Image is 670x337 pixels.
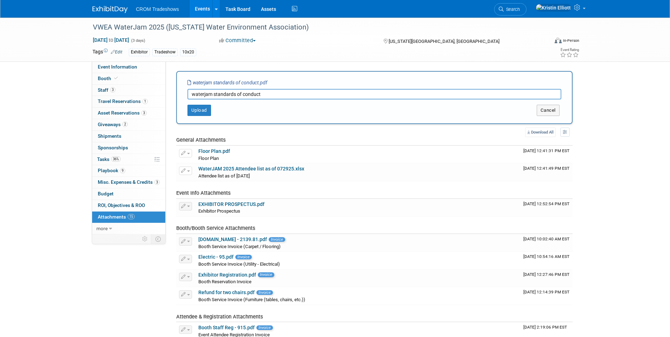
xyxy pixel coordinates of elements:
span: Attachments [98,214,135,220]
div: Tradeshow [152,48,178,56]
a: Download All [525,128,556,137]
span: Event Info Attachments [176,190,231,196]
div: 10x20 [180,48,196,56]
span: CROM Tradeshows [136,6,179,12]
a: Event Information [92,61,165,73]
a: [DOMAIN_NAME] - 2139.81.pdf [198,236,267,242]
a: Tasks36% [92,154,165,165]
a: EXHIBITOR PROSPECTUS.pdf [198,201,264,207]
span: Booth Service Invoice (Carpet / Flooring) [198,244,281,249]
a: Attachments15 [92,212,165,223]
div: Exhibitor [129,48,150,56]
span: 15 [128,214,135,219]
span: Booth Service Invoice (Utility - Electrical) [198,261,280,267]
a: Booth [92,73,165,84]
span: Upload Timestamp [523,201,569,206]
span: Upload Timestamp [523,236,569,241]
span: Invoice [269,237,285,242]
a: Giveaways2 [92,119,165,130]
span: Exhibitor Prospectus [198,208,240,214]
a: Search [494,3,527,15]
a: more [92,223,165,234]
span: 1 [142,99,148,104]
a: Budget [92,188,165,200]
span: Booth/Booth Service Attachments [176,225,255,231]
td: Tags [92,48,122,56]
span: Floor Plan [198,156,219,161]
span: 3 [141,110,147,116]
button: Upload [187,105,211,116]
span: Booth Service Invoice (Furniture (tables, chairs, etc.)) [198,297,305,302]
div: Event Format [507,37,580,47]
span: ROI, Objectives & ROO [98,202,145,208]
td: Toggle Event Tabs [151,234,165,244]
span: Invoice [256,290,273,295]
span: Event Information [98,64,137,70]
span: Invoice [256,325,273,330]
span: Attendee & Registration Attachments [176,313,263,320]
td: Upload Timestamp [521,146,573,163]
span: Playbook [98,168,125,173]
a: ROI, Objectives & ROO [92,200,165,211]
a: Playbook9 [92,165,165,176]
span: Upload Timestamp [523,166,569,171]
td: Upload Timestamp [521,270,573,287]
td: Upload Timestamp [521,252,573,269]
span: Misc. Expenses & Credits [98,179,160,185]
a: Refund for two chairs.pdf [198,290,255,295]
span: Upload Timestamp [523,272,569,277]
img: Format-Inperson.png [555,38,562,43]
img: ExhibitDay [92,6,128,13]
a: Shipments [92,131,165,142]
span: 3 [154,180,160,185]
span: Upload Timestamp [523,148,569,153]
div: Event Rating [560,48,579,52]
a: Electric - 95.pdf [198,254,234,260]
button: Committed [217,37,259,44]
span: Upload Timestamp [523,254,569,259]
td: Upload Timestamp [521,163,573,181]
span: (3 days) [130,38,145,43]
span: 3 [110,87,115,92]
span: Attendee list as of [DATE] [198,173,250,179]
button: Cancel [537,105,560,116]
span: General Attachments [176,137,226,143]
span: Booth [98,76,119,81]
span: 9 [120,168,125,173]
td: Upload Timestamp [521,199,573,216]
a: WaterJAM 2025 Attendee list as of 072925.xlsx [198,166,304,171]
td: Personalize Event Tab Strip [139,234,151,244]
a: Misc. Expenses & Credits3 [92,177,165,188]
span: Giveaways [98,122,128,127]
a: Edit [111,50,122,54]
span: [DATE] [DATE] [92,37,129,43]
span: Travel Reservations [98,98,148,104]
a: Booth Staff Reg - 915.pdf [198,325,255,330]
span: Invoice [258,272,274,277]
span: Asset Reservations [98,110,147,116]
span: Tasks [97,156,121,162]
a: Exhibitor Registration.pdf [198,272,256,278]
div: VWEA WaterJam 2025 ([US_STATE] Water Environment Association) [90,21,538,34]
span: Upload Timestamp [523,290,569,294]
span: Shipments [98,133,121,139]
td: Upload Timestamp [521,234,573,252]
a: Asset Reservations3 [92,108,165,119]
i: Booth reservation complete [114,76,118,80]
span: Staff [98,87,115,93]
span: [US_STATE][GEOGRAPHIC_DATA], [GEOGRAPHIC_DATA] [389,39,499,44]
input: Enter description [187,89,561,99]
span: more [96,226,108,231]
i: waterjam standards of conduct.pdf [187,80,267,85]
span: 36% [111,156,121,162]
span: Sponsorships [98,145,128,150]
td: Upload Timestamp [521,287,573,305]
span: Budget [98,191,114,196]
span: 2 [122,122,128,127]
span: Invoice [235,255,252,259]
span: Booth Reservation Invoice [198,279,251,284]
a: Travel Reservations1 [92,96,165,107]
a: Staff3 [92,85,165,96]
a: Floor Plan.pdf [198,148,230,154]
a: Sponsorships [92,142,165,154]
